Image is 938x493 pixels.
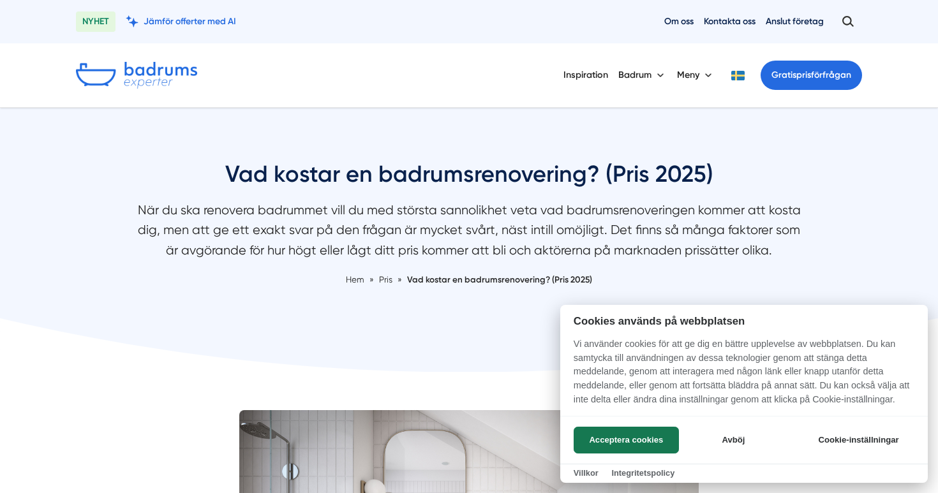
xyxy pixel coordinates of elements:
[683,427,784,453] button: Avböj
[560,337,928,415] p: Vi använder cookies för att ge dig en bättre upplevelse av webbplatsen. Du kan samtycka till anvä...
[560,315,928,327] h2: Cookies används på webbplatsen
[611,468,674,478] a: Integritetspolicy
[803,427,914,453] button: Cookie-inställningar
[574,427,679,453] button: Acceptera cookies
[574,468,599,478] a: Villkor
